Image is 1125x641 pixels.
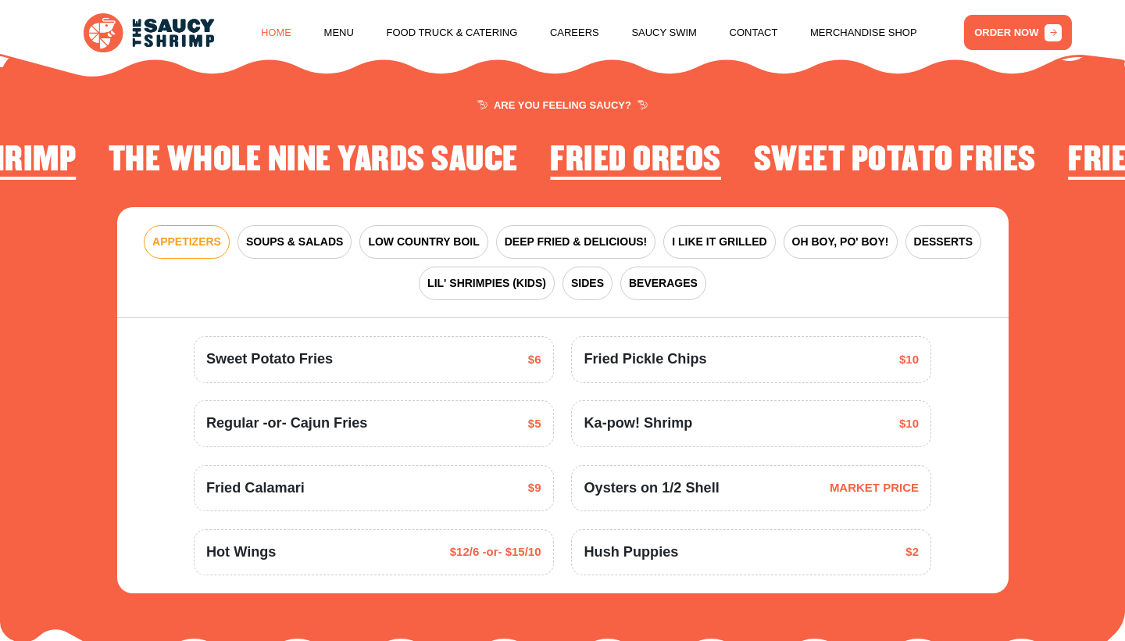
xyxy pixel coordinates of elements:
[730,3,778,63] a: Contact
[84,13,213,52] img: logo
[368,234,479,250] span: LOW COUNTRY BOIL
[571,275,604,292] span: SIDES
[324,3,354,63] a: Menu
[631,3,697,63] a: Saucy Swim
[810,3,917,63] a: Merchandise Shop
[206,478,305,499] span: Fried Calamari
[792,234,889,250] span: OH BOY, PO' BOY!
[620,267,706,300] button: BEVERAGES
[528,479,541,497] span: $9
[109,142,518,179] h2: The Whole Nine Yards Sauce
[584,349,706,370] span: Fried Pickle Chips
[754,142,1036,184] li: 4 of 4
[584,542,678,563] span: Hush Puppies
[550,3,599,63] a: Careers
[663,225,775,259] button: I LIKE IT GRILLED
[550,142,721,179] h2: Fried Oreos
[206,542,276,563] span: Hot Wings
[550,142,721,184] li: 3 of 4
[964,15,1072,50] a: ORDER NOW
[206,413,367,434] span: Regular -or- Cajun Fries
[477,100,647,110] span: ARE YOU FEELING SAUCY?
[246,234,343,250] span: SOUPS & SALADS
[206,349,333,370] span: Sweet Potato Fries
[496,225,656,259] button: DEEP FRIED & DELICIOUS!
[152,234,221,250] span: APPETIZERS
[899,415,919,433] span: $10
[419,267,555,300] button: LIL' SHRIMPIES (KIDS)
[905,225,981,259] button: DESSERTS
[629,275,698,292] span: BEVERAGES
[261,3,291,63] a: Home
[754,142,1036,179] h2: Sweet Potato Fries
[584,478,719,499] span: Oysters on 1/2 Shell
[672,234,766,250] span: I LIKE IT GRILLED
[914,234,973,250] span: DESSERTS
[109,142,518,184] li: 2 of 4
[905,543,919,561] span: $2
[899,351,919,369] span: $10
[830,479,919,497] span: MARKET PRICE
[528,415,541,433] span: $5
[427,275,546,292] span: LIL' SHRIMPIES (KIDS)
[784,225,898,259] button: OH BOY, PO' BOY!
[237,225,352,259] button: SOUPS & SALADS
[450,543,541,561] span: $12/6 -or- $15/10
[584,413,692,434] span: Ka-pow! Shrimp
[505,234,648,250] span: DEEP FRIED & DELICIOUS!
[562,267,612,300] button: SIDES
[359,225,487,259] button: LOW COUNTRY BOIL
[528,351,541,369] span: $6
[144,225,230,259] button: APPETIZERS
[386,3,517,63] a: Food Truck & Catering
